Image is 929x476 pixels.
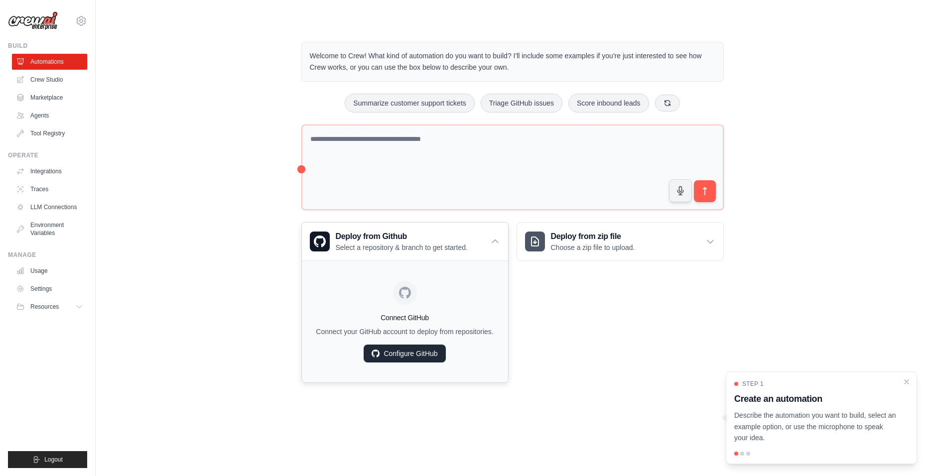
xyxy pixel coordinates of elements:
p: Describe the automation you want to build, select an example option, or use the microphone to spe... [734,410,897,444]
a: Environment Variables [12,217,87,241]
h3: Deploy from zip file [551,231,635,242]
button: Resources [12,299,87,315]
div: Manage [8,251,87,259]
p: Choose a zip file to upload. [551,242,635,252]
h3: Create an automation [734,392,897,406]
a: Settings [12,281,87,297]
div: Build [8,42,87,50]
a: Tool Registry [12,125,87,141]
a: Marketplace [12,90,87,106]
a: Configure GitHub [364,345,445,362]
button: Logout [8,451,87,468]
a: LLM Connections [12,199,87,215]
a: Integrations [12,163,87,179]
p: Welcome to Crew! What kind of automation do you want to build? I'll include some examples if you'... [310,50,715,73]
p: Connect your GitHub account to deploy from repositories. [310,327,500,337]
button: Score inbound leads [568,94,649,113]
span: Step 1 [742,380,764,388]
span: Logout [44,456,63,464]
iframe: Chat Widget [879,428,929,476]
span: Resources [30,303,59,311]
a: Traces [12,181,87,197]
a: Crew Studio [12,72,87,88]
img: Logo [8,11,58,30]
a: Agents [12,108,87,123]
h3: Deploy from Github [336,231,468,242]
div: Widget de chat [879,428,929,476]
button: Summarize customer support tickets [345,94,474,113]
button: Triage GitHub issues [481,94,562,113]
p: Select a repository & branch to get started. [336,242,468,252]
div: Operate [8,151,87,159]
h4: Connect GitHub [310,313,500,323]
a: Automations [12,54,87,70]
a: Usage [12,263,87,279]
button: Close walkthrough [903,378,911,386]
